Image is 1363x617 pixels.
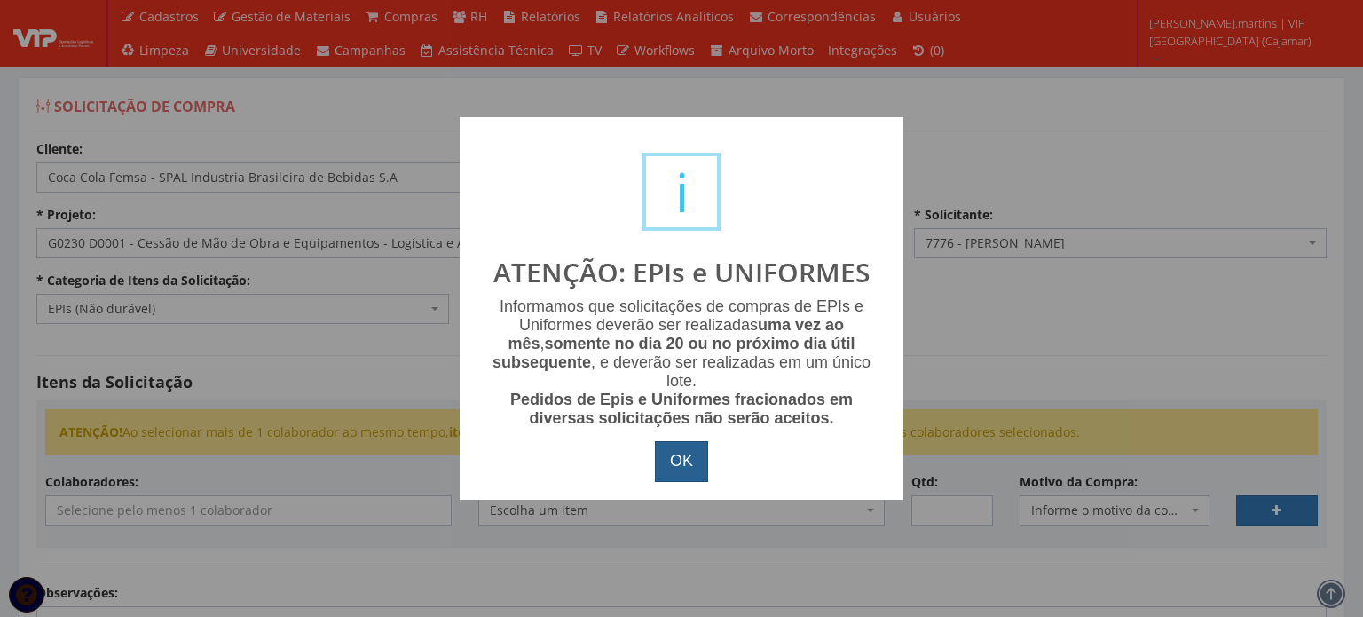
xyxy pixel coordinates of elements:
div: i [642,153,721,231]
b: uma vez ao mês [508,316,844,352]
b: somente no dia 20 ou no próximo dia útil subsequente [492,335,855,371]
div: Informamos que solicitações de compras de EPIs e Uniformes deverão ser realizadas , , e deverão s... [477,297,886,428]
h2: ATENÇÃO: EPIs e UNIFORMES [477,257,886,287]
button: OK [655,441,708,482]
b: Pedidos de Epis e Uniformes fracionados em diversas solicitações não serão aceitos. [510,391,853,427]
